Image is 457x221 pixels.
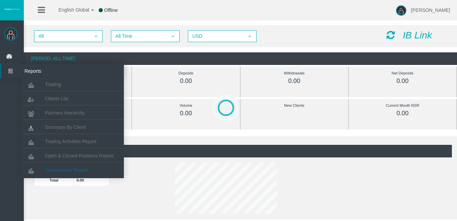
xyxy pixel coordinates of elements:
[104,7,118,13] span: Offline
[147,102,224,109] div: Volume
[22,150,124,162] a: Open & Closed Positions Report
[147,77,224,85] div: 0.00
[189,31,244,41] span: USD
[45,139,96,144] span: Trading Activities Report
[147,109,224,117] div: 0.00
[411,7,450,13] span: [PERSON_NAME]
[45,96,68,101] span: Clients List
[403,30,432,40] i: IB Link
[22,164,124,176] a: Transactions Report
[45,153,114,158] span: Open & Closed Positions Report
[22,92,124,105] a: Clients List
[170,34,176,39] span: select
[1,64,124,78] a: Reports
[45,110,85,116] span: Partners Hierarchy
[50,7,89,13] span: English Global
[3,8,20,11] img: logo.svg
[93,34,99,39] span: select
[19,64,86,78] span: Reports
[247,34,252,39] span: select
[22,107,124,119] a: Partners Hierarchy
[45,82,61,87] span: Trading
[35,31,90,41] span: All
[24,52,457,65] div: (Period: All Time)
[364,77,441,85] div: 0.00
[112,31,167,41] span: All Time
[22,78,124,90] a: Trading
[34,174,74,186] td: Total
[396,5,406,16] img: user-image
[256,69,333,77] div: Withdrawals
[74,174,109,186] td: 0.00
[387,30,395,40] i: Reload Dashboard
[147,69,224,77] div: Deposits
[45,167,88,173] span: Transactions Report
[45,124,86,130] span: Summary By Client
[22,135,124,148] a: Trading Activities Report
[256,77,333,85] div: 0.00
[364,69,441,77] div: Net Deposits
[22,121,124,133] a: Summary By Client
